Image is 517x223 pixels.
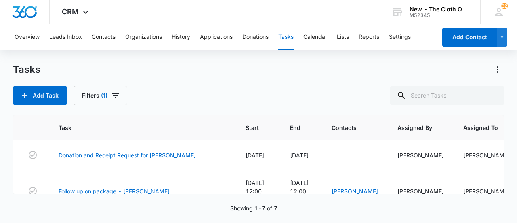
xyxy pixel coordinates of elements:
span: [DATE] [290,152,309,159]
a: Follow up on package - [PERSON_NAME] [59,187,170,195]
span: [DATE] [246,152,264,159]
div: account id [410,13,469,18]
button: Calendar [303,24,327,50]
button: Reports [359,24,379,50]
button: Leads Inbox [49,24,82,50]
span: Contacts [332,123,366,132]
div: [PERSON_NAME] [463,187,510,195]
p: Showing 1-7 of 7 [230,204,277,212]
span: Task [59,123,214,132]
button: Add Task [13,86,67,105]
a: [PERSON_NAME] [332,188,378,195]
button: Organizations [125,24,162,50]
span: Assigned To [463,123,498,132]
input: Search Tasks [390,86,504,105]
button: Tasks [278,24,294,50]
button: Settings [389,24,411,50]
button: Overview [15,24,40,50]
span: Start [246,123,259,132]
button: Contacts [92,24,116,50]
h1: Tasks [13,64,40,76]
span: 32 [501,3,508,9]
span: End [290,123,301,132]
span: Assigned By [397,123,432,132]
button: Donations [242,24,269,50]
button: Filters(1) [74,86,127,105]
div: [PERSON_NAME] [397,151,444,159]
button: History [172,24,190,50]
button: Lists [337,24,349,50]
button: Applications [200,24,233,50]
a: Donation and Receipt Request for [PERSON_NAME] [59,151,196,159]
span: (1) [101,93,107,98]
span: [DATE] 12:00 am [290,179,309,203]
span: [DATE] 12:00 am [246,179,264,203]
button: Add Contact [442,28,497,47]
div: [PERSON_NAME] [397,187,444,195]
div: [PERSON_NAME] [463,151,510,159]
div: notifications count [501,3,508,9]
button: Actions [491,63,504,76]
div: account name [410,6,469,13]
span: CRM [62,7,79,16]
